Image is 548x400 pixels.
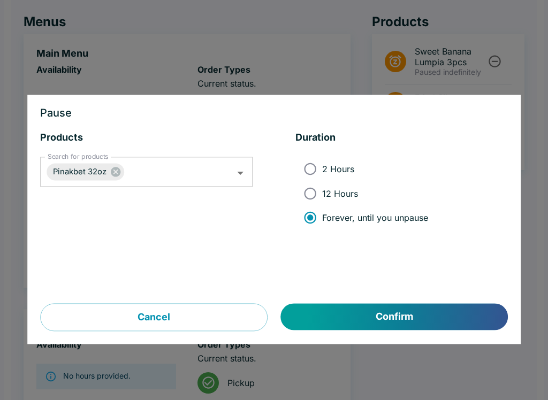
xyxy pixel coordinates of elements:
label: Search for products [48,152,108,161]
span: Forever, until you unpause [322,212,428,223]
button: Open [232,165,249,181]
span: 12 Hours [322,188,358,199]
h5: Products [40,132,253,144]
h3: Pause [40,108,508,119]
button: Cancel [40,304,268,332]
button: Confirm [281,304,508,330]
span: 2 Hours [322,164,354,174]
h5: Duration [295,132,508,144]
span: Pinakbet 32oz [47,166,113,178]
div: Pinakbet 32oz [47,164,124,181]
